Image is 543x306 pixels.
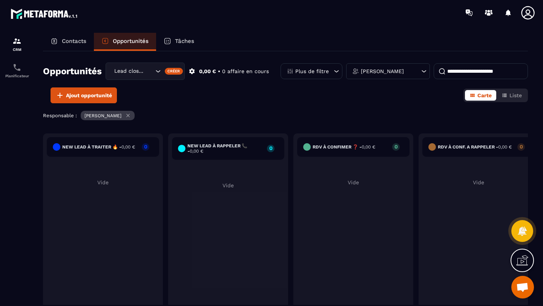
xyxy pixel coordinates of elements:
[267,145,275,151] p: 0
[498,144,512,150] span: 0,00 €
[313,144,375,150] h6: RDV à confimer ❓ -
[112,67,146,75] span: Lead closing
[66,92,112,99] span: Ajout opportunité
[12,37,21,46] img: formation
[187,143,263,154] h6: New lead à RAPPELER 📞 -
[113,38,149,44] p: Opportunités
[12,63,21,72] img: scheduler
[497,90,526,101] button: Liste
[2,74,32,78] p: Planificateur
[172,182,284,188] p: Vide
[438,144,512,150] h6: RDV à conf. A RAPPELER -
[465,90,496,101] button: Carte
[2,47,32,52] p: CRM
[392,144,400,149] p: 0
[517,144,525,149] p: 0
[477,92,492,98] span: Carte
[43,113,77,118] p: Responsable :
[297,179,410,185] p: Vide
[106,63,185,80] div: Search for option
[43,64,102,79] h2: Opportunités
[94,33,156,51] a: Opportunités
[121,144,135,150] span: 0,00 €
[422,179,535,185] p: Vide
[43,33,94,51] a: Contacts
[84,113,121,118] p: [PERSON_NAME]
[222,68,269,75] p: 0 affaire en cours
[146,67,153,75] input: Search for option
[142,144,149,149] p: 0
[362,144,375,150] span: 0,00 €
[11,7,78,20] img: logo
[295,69,329,74] p: Plus de filtre
[175,38,194,44] p: Tâches
[62,144,135,150] h6: New lead à traiter 🔥 -
[156,33,202,51] a: Tâches
[511,276,534,298] div: Ouvrir le chat
[165,68,183,75] div: Créer
[199,68,216,75] p: 0,00 €
[2,57,32,84] a: schedulerschedulerPlanificateur
[190,148,203,154] span: 0,00 €
[47,179,159,185] p: Vide
[51,87,117,103] button: Ajout opportunité
[509,92,522,98] span: Liste
[218,68,220,75] p: •
[2,31,32,57] a: formationformationCRM
[361,69,404,74] p: [PERSON_NAME]
[62,38,86,44] p: Contacts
